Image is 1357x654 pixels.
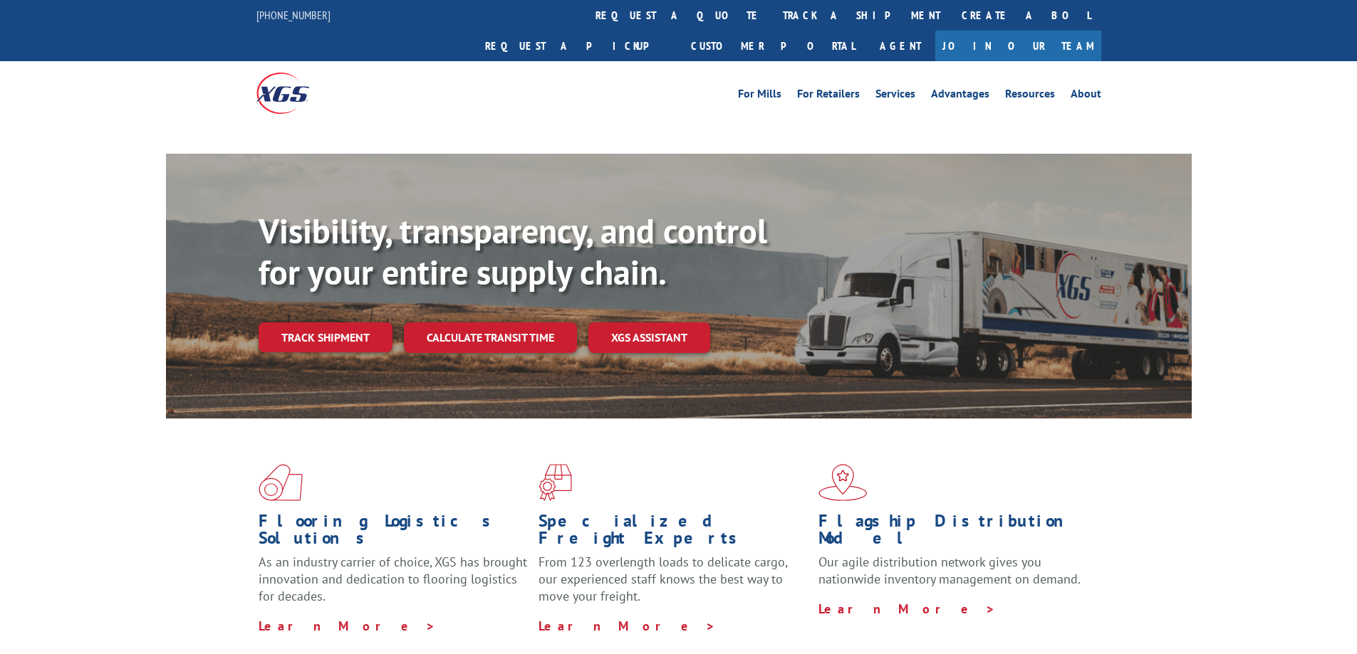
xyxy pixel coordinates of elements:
[875,88,915,104] a: Services
[818,512,1088,554] h1: Flagship Distribution Model
[539,512,808,554] h1: Specialized Freight Experts
[259,209,767,294] b: Visibility, transparency, and control for your entire supply chain.
[474,31,680,61] a: Request a pickup
[256,8,331,22] a: [PHONE_NUMBER]
[259,512,528,554] h1: Flooring Logistics Solutions
[259,618,436,634] a: Learn More >
[797,88,860,104] a: For Retailers
[588,322,710,353] a: XGS ASSISTANT
[865,31,935,61] a: Agent
[931,88,989,104] a: Advantages
[1071,88,1101,104] a: About
[259,464,303,501] img: xgs-icon-total-supply-chain-intelligence-red
[818,464,868,501] img: xgs-icon-flagship-distribution-model-red
[539,464,572,501] img: xgs-icon-focused-on-flooring-red
[259,554,527,604] span: As an industry carrier of choice, XGS has brought innovation and dedication to flooring logistics...
[680,31,865,61] a: Customer Portal
[818,601,996,617] a: Learn More >
[404,322,577,353] a: Calculate transit time
[935,31,1101,61] a: Join Our Team
[1005,88,1055,104] a: Resources
[818,554,1081,587] span: Our agile distribution network gives you nationwide inventory management on demand.
[539,554,808,617] p: From 123 overlength loads to delicate cargo, our experienced staff knows the best way to move you...
[259,322,392,352] a: Track shipment
[539,618,716,634] a: Learn More >
[738,88,781,104] a: For Mills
